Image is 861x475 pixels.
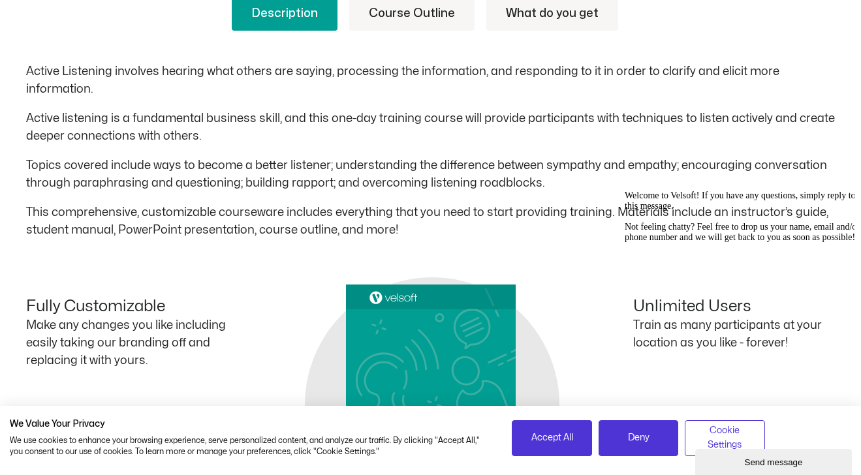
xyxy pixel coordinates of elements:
[512,420,591,456] button: Accept all cookies
[26,316,228,369] p: Make any changes you like including easily taking our branding off and replacing it with yours.
[695,446,854,475] iframe: chat widget
[5,5,240,57] div: Welcome to Velsoft! If you have any questions, simply reply to this message.Not feeling chatty? F...
[531,431,573,445] span: Accept All
[619,185,854,442] iframe: chat widget
[26,298,228,316] h4: Fully Customizable
[10,418,492,430] h2: We Value Your Privacy
[5,5,240,57] span: Welcome to Velsoft! If you have any questions, simply reply to this message. Not feeling chatty? ...
[26,157,836,192] p: Topics covered include ways to become a better listener; understanding the difference between sym...
[26,204,836,239] p: This comprehensive, customizable courseware includes everything that you need to start providing ...
[10,435,492,457] p: We use cookies to enhance your browsing experience, serve personalized content, and analyze our t...
[599,420,678,456] button: Deny all cookies
[26,110,836,145] p: Active listening is a fundamental business skill, and this one-day training course will provide p...
[26,63,836,98] p: Active Listening involves hearing what others are saying, processing the information, and respond...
